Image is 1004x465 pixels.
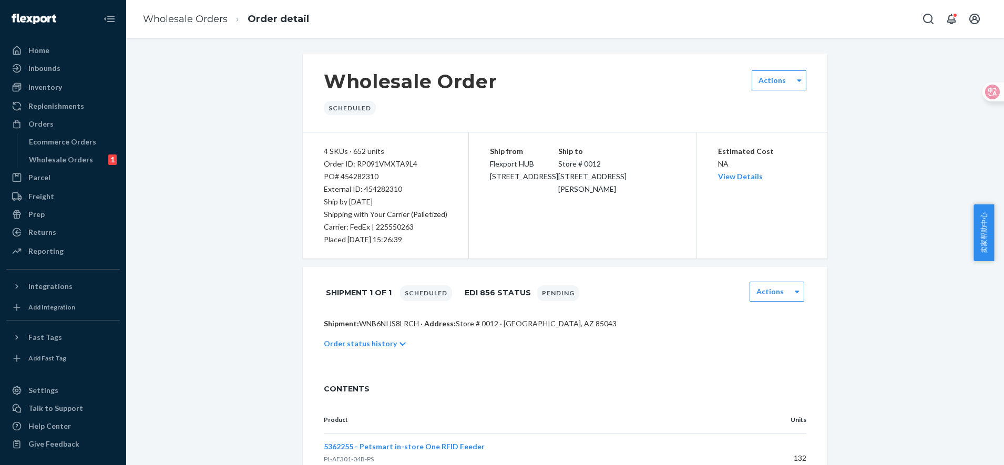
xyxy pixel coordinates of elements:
p: Product [324,415,745,425]
div: Home [28,45,49,56]
div: Pending [537,285,579,301]
div: Ecommerce Orders [29,137,96,147]
button: Integrations [6,278,120,295]
div: NA [718,145,807,183]
div: 1 [108,154,117,165]
div: Orders [28,119,54,129]
div: Talk to Support [28,403,83,414]
button: 5362255 - Petsmart in-store One RFID Feeder [324,441,485,452]
a: Reporting [6,243,120,260]
span: Address: [424,319,456,328]
p: Ship from [490,145,558,158]
button: Open notifications [941,8,962,29]
h1: Shipment 1 of 1 [326,282,392,304]
a: Ecommerce Orders [24,133,120,150]
div: Freight [28,191,54,202]
a: Replenishments [6,98,120,115]
a: Inbounds [6,60,120,77]
a: Add Fast Tag [6,350,120,367]
button: Open account menu [964,8,985,29]
h1: EDI 856 Status [465,282,531,304]
label: Actions [756,286,784,297]
button: Give Feedback [6,436,120,452]
p: Estimated Cost [718,145,807,158]
a: Wholesale Orders1 [24,151,120,168]
button: 卖家帮助中心 [974,204,994,261]
span: Store # 0012 [STREET_ADDRESS][PERSON_NAME] [558,159,627,193]
a: Talk to Support [6,400,120,417]
p: Shipping with Your Carrier (Palletized) [324,208,447,221]
div: Scheduled [400,285,452,301]
div: Give Feedback [28,439,79,449]
div: Returns [28,227,56,237]
a: Add Integration [6,299,120,316]
p: Order status history [324,338,397,349]
div: Integrations [28,281,73,292]
p: Ship by [DATE] [324,195,447,208]
span: PL-AF301-04B-PS [324,455,374,463]
div: Parcel [28,172,50,183]
a: Home [6,42,120,59]
p: Units [762,415,806,425]
div: Add Integration [28,303,75,312]
div: Add Fast Tag [28,354,66,363]
a: Wholesale Orders [143,13,228,25]
button: Close Navigation [99,8,120,29]
p: Ship to [558,145,675,158]
div: Reporting [28,246,64,256]
div: Inventory [28,82,62,92]
a: Freight [6,188,120,205]
a: Settings [6,382,120,399]
div: PO# 454282310 [324,170,447,183]
span: 5362255 - Petsmart in-store One RFID Feeder [324,442,485,451]
span: Flexport HUB [STREET_ADDRESS] [490,159,558,181]
div: Replenishments [28,101,84,111]
a: Prep [6,206,120,223]
span: Shipment: [324,319,359,328]
p: WNB6NIJS8LRCH · Store # 0012 · [GEOGRAPHIC_DATA], AZ 85043 [324,318,806,329]
a: Inventory [6,79,120,96]
a: Returns [6,224,120,241]
button: Open Search Box [918,8,939,29]
span: CONTENTS [324,384,806,394]
a: Orders [6,116,120,132]
div: Settings [28,385,58,396]
div: Inbounds [28,63,60,74]
div: Fast Tags [28,332,62,343]
p: Carrier: FedEx | 225550263 [324,221,447,233]
div: External ID: 454282310 [324,183,447,195]
h1: Wholesale Order [324,70,497,92]
ol: breadcrumbs [135,4,317,35]
div: Help Center [28,421,71,431]
img: Flexport logo [12,14,56,24]
p: 132 [762,453,806,463]
div: Scheduled [324,101,376,115]
a: Parcel [6,169,120,186]
div: Prep [28,209,45,220]
div: Placed [DATE] 15:26:39 [324,233,447,246]
a: Help Center [6,418,120,435]
div: Wholesale Orders [29,154,93,165]
button: Fast Tags [6,329,120,346]
label: Actions [759,75,786,86]
a: View Details [718,172,763,181]
div: 4 SKUs · 652 units [324,145,447,158]
div: Order ID: RP091VMXTA9L4 [324,158,447,170]
a: Order detail [248,13,309,25]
